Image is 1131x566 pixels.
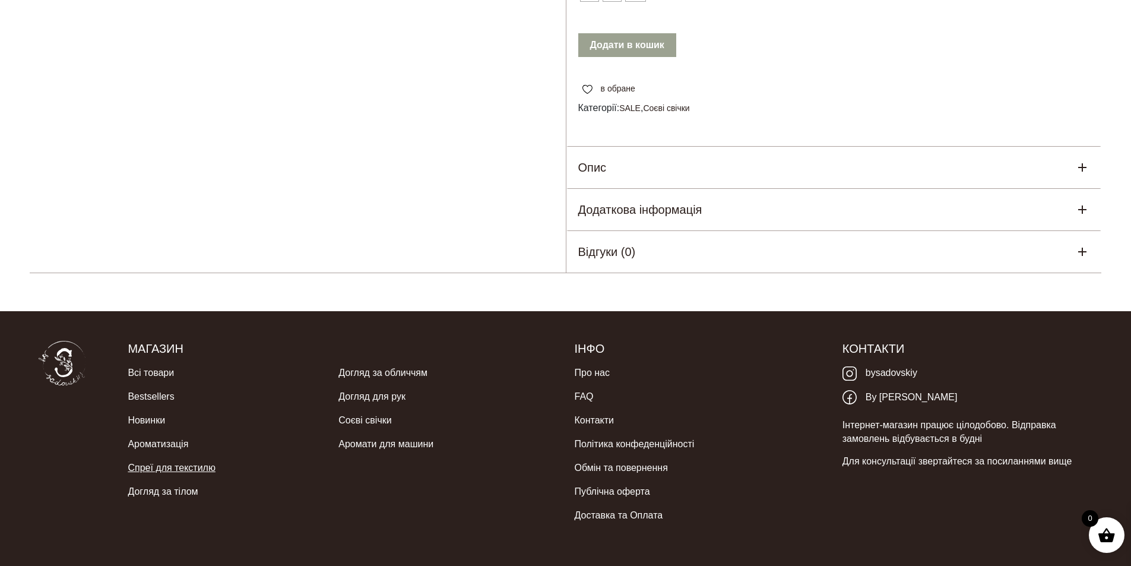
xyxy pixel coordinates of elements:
span: Категорії: , [578,101,1090,115]
a: SALE [619,103,641,113]
a: Обмін та повернення [574,456,667,480]
h5: Магазин [128,341,556,356]
a: Соєві свічки [643,103,689,113]
a: Доставка та Оплата [574,504,663,527]
a: Новинки [128,409,165,432]
a: Ароматизація [128,432,188,456]
a: в обране [578,83,639,95]
h5: Відгуки (0) [578,243,636,261]
a: Bestsellers [128,385,174,409]
h5: Опис [578,159,607,176]
a: By [PERSON_NAME] [842,385,958,410]
span: 0 [1082,510,1098,527]
a: bysadovskiy [842,361,917,385]
p: Інтернет-магазин працює цілодобово. Відправка замовлень відбувається в будні [842,419,1092,445]
a: Політика конфеденційності [574,432,694,456]
a: Догляд за тілом [128,480,198,504]
h5: Контакти [842,341,1092,356]
img: unfavourite.svg [582,85,593,94]
p: Для консультації звертайтеся за посиланнями вище [842,455,1092,468]
a: Догляд за обличчям [338,361,427,385]
h5: Додаткова інформація [578,201,702,219]
a: Всі товари [128,361,174,385]
a: Контакти [574,409,614,432]
button: Додати в кошик [578,33,676,57]
h5: Інфо [574,341,824,356]
a: Аромати для машини [338,432,433,456]
span: в обране [601,83,635,95]
a: Спреї для текстилю [128,456,216,480]
a: Догляд для рук [338,385,405,409]
a: FAQ [574,385,593,409]
a: Соєві свічки [338,409,391,432]
a: Публічна оферта [574,480,650,504]
a: Про нас [574,361,609,385]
